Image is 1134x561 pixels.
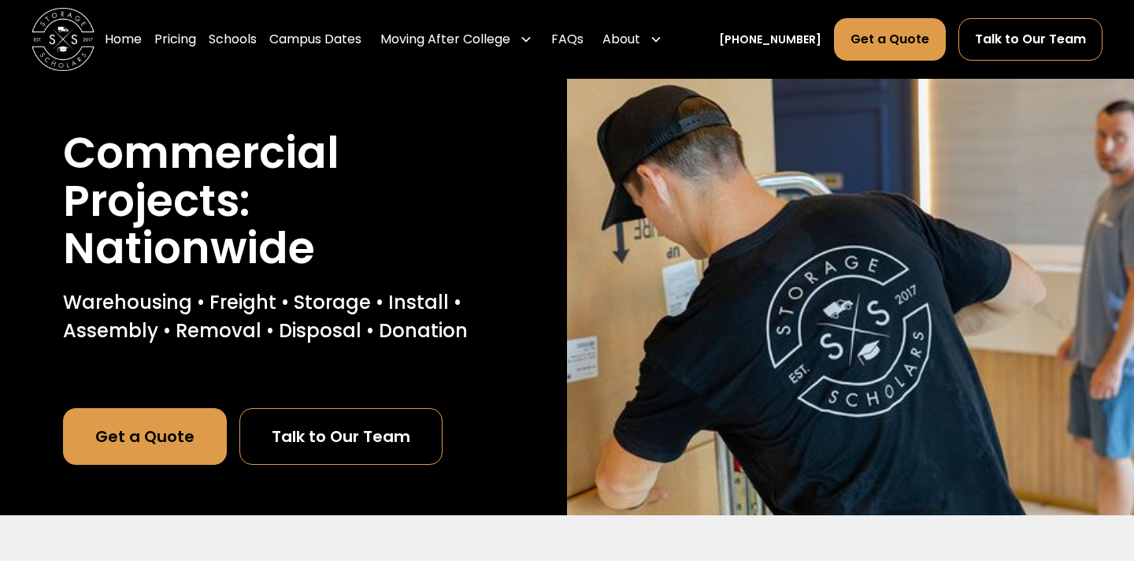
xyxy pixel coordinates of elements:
div: About [596,17,669,61]
a: Schools [209,17,257,61]
div: About [602,30,640,49]
a: Get a Quote [63,408,227,465]
a: Pricing [154,17,196,61]
a: [PHONE_NUMBER] [719,32,821,48]
div: Moving After College [374,17,539,61]
a: Campus Dates [269,17,361,61]
a: home [31,8,94,71]
p: Warehousing • Freight • Storage • Install • Assembly • Removal • Disposal • Donation [63,288,504,345]
a: Talk to Our Team [239,408,443,465]
a: Home [105,17,142,61]
a: FAQs [551,17,584,61]
img: Nationwide Commercial moving. [567,79,1134,515]
a: Get a Quote [834,18,946,61]
h1: Commercial Projects: Nationwide [63,129,504,273]
a: Talk to Our Team [958,18,1102,61]
div: Moving After College [380,30,510,49]
img: Storage Scholars main logo [31,8,94,71]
